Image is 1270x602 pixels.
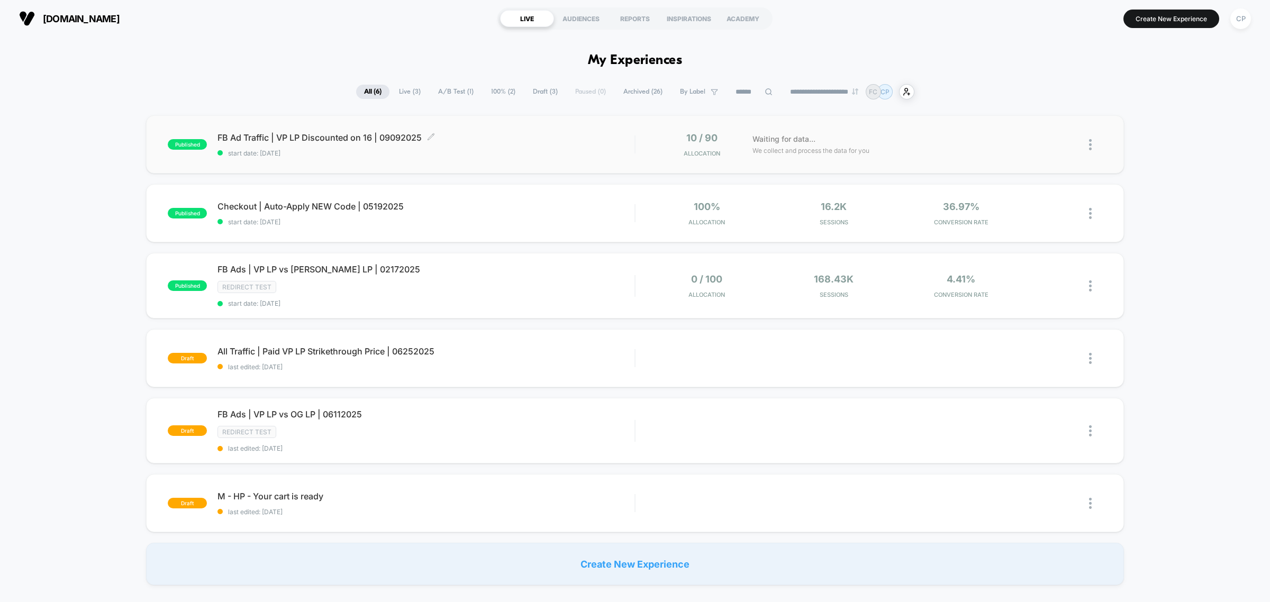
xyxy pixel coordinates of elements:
[1089,208,1092,219] img: close
[43,13,120,24] span: [DOMAIN_NAME]
[217,363,634,371] span: last edited: [DATE]
[684,150,720,157] span: Allocation
[168,425,207,436] span: draft
[900,218,1022,226] span: CONVERSION RATE
[168,498,207,508] span: draft
[356,85,389,99] span: All ( 6 )
[391,85,429,99] span: Live ( 3 )
[430,85,482,99] span: A/B Test ( 1 )
[716,10,770,27] div: ACADEMY
[662,10,716,27] div: INSPIRATIONS
[947,273,975,285] span: 4.41%
[752,145,869,156] span: We collect and process the data for you
[1230,8,1251,29] div: CP
[217,409,634,419] span: FB Ads | VP LP vs OG LP | 06112025
[852,88,858,95] img: end
[691,273,722,285] span: 0 / 100
[821,201,847,212] span: 16.2k
[900,291,1022,298] span: CONVERSION RATE
[688,291,725,298] span: Allocation
[217,299,634,307] span: start date: [DATE]
[588,53,683,68] h1: My Experiences
[483,85,523,99] span: 100% ( 2 )
[773,291,895,298] span: Sessions
[168,139,207,150] span: published
[814,273,854,285] span: 168.43k
[217,201,634,212] span: Checkout | Auto-Apply NEW Code | 05192025
[943,201,979,212] span: 36.97%
[1089,139,1092,150] img: close
[688,218,725,226] span: Allocation
[680,88,705,96] span: By Label
[752,133,815,145] span: Waiting for data...
[146,543,1124,585] div: Create New Experience
[608,10,662,27] div: REPORTS
[1123,10,1219,28] button: Create New Experience
[217,491,634,501] span: M - HP - Your cart is ready
[1089,425,1092,436] img: close
[217,281,276,293] span: Redirect Test
[686,132,718,143] span: 10 / 90
[217,426,276,438] span: Redirect Test
[615,85,670,99] span: Archived ( 26 )
[168,208,207,218] span: published
[217,149,634,157] span: start date: [DATE]
[1089,280,1092,291] img: close
[217,508,634,516] span: last edited: [DATE]
[217,346,634,357] span: All Traffic | Paid VP LP Strikethrough Price | 06252025
[881,88,890,96] p: CP
[694,201,720,212] span: 100%
[168,280,207,291] span: published
[217,264,634,275] span: FB Ads | VP LP vs [PERSON_NAME] LP | 02172025
[554,10,608,27] div: AUDIENCES
[168,353,207,363] span: draft
[217,132,634,143] span: FB Ad Traffic | VP LP Discounted on 16 | 09092025
[1089,498,1092,509] img: close
[500,10,554,27] div: LIVE
[1089,353,1092,364] img: close
[525,85,566,99] span: Draft ( 3 )
[773,218,895,226] span: Sessions
[1227,8,1254,30] button: CP
[869,88,877,96] p: FC
[16,10,123,27] button: [DOMAIN_NAME]
[19,11,35,26] img: Visually logo
[217,444,634,452] span: last edited: [DATE]
[217,218,634,226] span: start date: [DATE]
